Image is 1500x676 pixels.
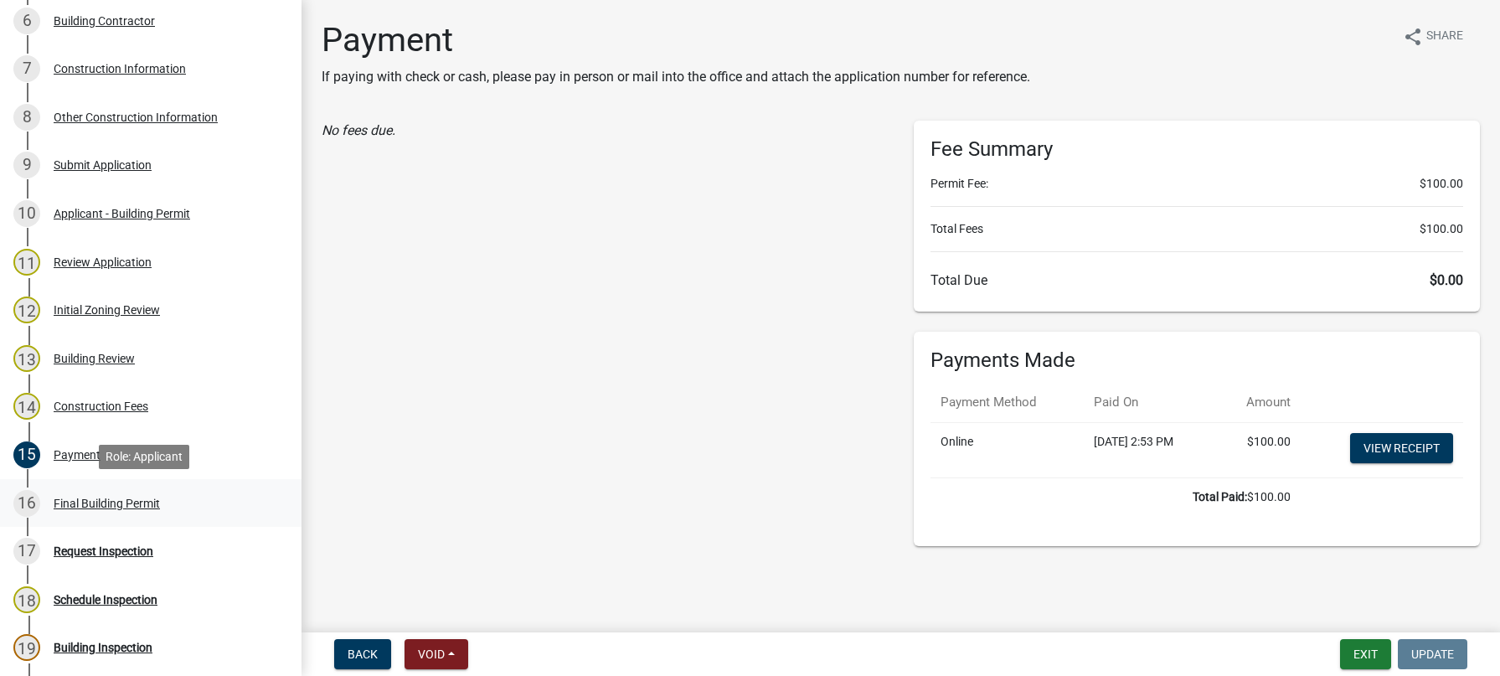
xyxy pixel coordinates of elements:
span: $100.00 [1420,175,1463,193]
h1: Payment [322,20,1030,60]
b: Total Paid: [1193,490,1247,503]
div: 10 [13,200,40,227]
div: 13 [13,345,40,372]
div: Final Building Permit [54,498,160,509]
div: Building Inspection [54,642,152,653]
h6: Fee Summary [930,137,1464,162]
td: Online [930,422,1085,477]
button: shareShare [1389,20,1477,53]
div: Role: Applicant [99,445,189,469]
span: Update [1411,648,1454,661]
a: View receipt [1350,433,1453,463]
div: Payment [54,449,101,461]
div: Initial Zoning Review [54,304,160,316]
div: 15 [13,441,40,468]
td: [DATE] 2:53 PM [1084,422,1215,477]
div: 16 [13,490,40,517]
div: Applicant - Building Permit [54,208,190,219]
button: Exit [1340,639,1391,669]
div: 17 [13,538,40,565]
td: $100.00 [1215,422,1301,477]
div: Building Contractor [54,15,155,27]
div: Schedule Inspection [54,594,157,606]
div: Review Application [54,256,152,268]
div: 12 [13,297,40,323]
div: Request Inspection [54,545,153,557]
span: $100.00 [1420,220,1463,238]
h6: Payments Made [930,348,1464,373]
div: Other Construction Information [54,111,218,123]
i: No fees due. [322,122,395,138]
div: 7 [13,55,40,82]
div: Construction Information [54,63,186,75]
div: 19 [13,634,40,661]
div: 9 [13,152,40,178]
span: Back [348,648,378,661]
th: Paid On [1084,383,1215,422]
div: 14 [13,393,40,420]
div: Submit Application [54,159,152,171]
div: Construction Fees [54,400,148,412]
li: Total Fees [930,220,1464,238]
div: 8 [13,104,40,131]
span: Void [418,648,445,661]
li: Permit Fee: [930,175,1464,193]
th: Payment Method [930,383,1085,422]
div: 18 [13,586,40,613]
span: $0.00 [1430,272,1463,288]
div: Building Review [54,353,135,364]
button: Void [405,639,468,669]
div: 11 [13,249,40,276]
span: Share [1426,27,1463,47]
h6: Total Due [930,272,1464,288]
button: Update [1398,639,1467,669]
button: Back [334,639,391,669]
p: If paying with check or cash, please pay in person or mail into the office and attach the applica... [322,67,1030,87]
th: Amount [1215,383,1301,422]
i: share [1403,27,1423,47]
div: 6 [13,8,40,34]
td: $100.00 [930,477,1301,516]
